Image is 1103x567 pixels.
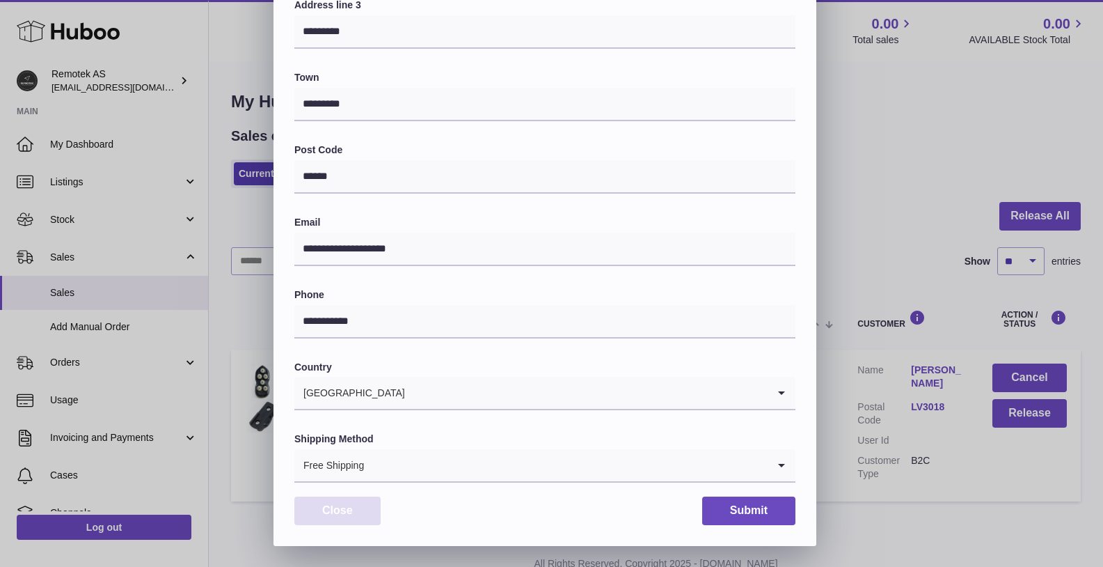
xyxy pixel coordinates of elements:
span: Free Shipping [294,449,365,481]
label: Post Code [294,143,795,157]
label: Email [294,216,795,229]
span: [GEOGRAPHIC_DATA] [294,377,406,409]
div: Search for option [294,449,795,483]
label: Country [294,361,795,374]
div: Search for option [294,377,795,410]
label: Town [294,71,795,84]
label: Shipping Method [294,433,795,446]
label: Phone [294,288,795,302]
button: Close [294,497,381,525]
button: Submit [702,497,795,525]
input: Search for option [365,449,768,481]
input: Search for option [406,377,768,409]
